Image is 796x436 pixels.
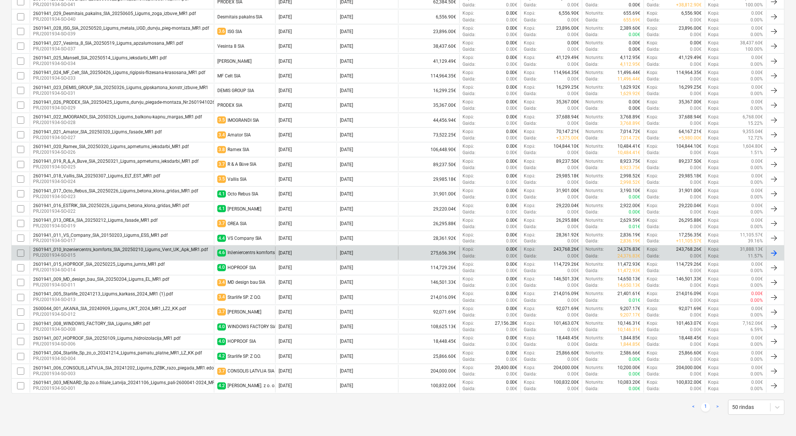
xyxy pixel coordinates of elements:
div: 38,437.60€ [398,40,459,53]
p: PRJ2001934-SO-027 [33,135,162,141]
p: Kopā : [524,84,535,91]
p: 0.00% [751,105,763,112]
p: Gaida : [463,61,476,68]
p: Gaida : [463,32,476,38]
p: 0.00€ [506,61,518,68]
p: Kopā : [708,91,720,97]
div: [DATE] [279,88,292,93]
p: 0.00€ [506,70,518,76]
p: Kopā : [524,99,535,105]
p: 0.00€ [690,150,702,156]
p: Gaida : [647,2,660,8]
p: Kopā : [463,54,474,61]
div: [DATE] [340,14,353,20]
div: 26,295.88€ [398,217,459,230]
p: 0.00€ [506,76,518,82]
p: + 5,980.00€ [679,135,702,141]
p: 0.00€ [690,76,702,82]
p: 2,389.60€ [620,25,641,32]
p: 64,167.21€ [679,129,702,135]
p: Kopā : [463,25,474,32]
p: 41,129.49€ [679,54,702,61]
p: Gaida : [647,135,660,141]
p: Kopā : [524,143,535,150]
p: Gaida : [524,135,537,141]
p: 0.00€ [506,46,518,53]
div: [DATE] [340,59,353,64]
p: Kopā : [524,54,535,61]
p: 10,484.41€ [618,150,641,156]
p: 4,112.95€ [620,61,641,68]
p: Gaida : [463,91,476,97]
p: 114,964.35€ [553,70,579,76]
p: 0.00€ [629,99,641,105]
p: 0.00€ [690,17,702,23]
span: 3.5 [217,117,226,124]
p: Noturēts : [585,84,604,91]
p: Kopā : [524,158,535,165]
span: 3.4 [217,132,226,139]
p: Gaida : [585,135,599,141]
p: 0.00€ [690,61,702,68]
p: Noturēts : [585,54,604,61]
div: 29,220.04€ [398,203,459,215]
p: Kopā : [708,143,720,150]
span: 3.8 [217,146,226,153]
div: ISG SIA [227,29,242,34]
p: PRJ2001934-SO-033 [33,75,205,82]
p: 35,367.00€ [679,99,702,105]
div: [DATE] [279,147,292,152]
div: 2601941_026_PRODEX_SIA_20250425_Ligums_durvju_piegade-montaza_Nr.2601941026_MR1.pdf [33,100,234,105]
p: 23,896.00€ [556,25,579,32]
p: Gaida : [524,32,537,38]
p: Kopā : [463,70,474,76]
p: PRJ2001934-SO-029 [33,105,234,111]
p: Kopā : [708,70,720,76]
p: Gaida : [585,2,599,8]
p: 100.00% [746,46,763,53]
div: Mansell SIA [217,59,252,64]
p: Kopā : [463,114,474,120]
p: Gaida : [524,91,537,97]
p: 0.00€ [690,46,702,53]
p: Kopā : [708,129,720,135]
p: Kopā : [647,70,658,76]
div: 92,071.69€ [398,306,459,319]
p: Gaida : [524,105,537,112]
p: 0.00€ [567,120,579,127]
div: 2601941_029_Desmitais_pakalns_SIA_20250605_Ligums_zoga_izbuve_MR1.pdf [33,11,196,16]
p: Kopā : [524,25,535,32]
p: 0.00€ [567,105,579,112]
p: 0.00€ [752,25,763,32]
p: Gaida : [585,150,599,156]
p: Kopā : [463,84,474,91]
p: Gaida : [463,135,476,141]
div: [DATE] [279,29,292,34]
div: 275,656.39€ [398,247,459,259]
div: 114,964.35€ [398,70,459,82]
p: 7,014.72€ [620,135,641,141]
p: Kopā : [463,143,474,150]
p: 0.00€ [567,2,579,8]
p: 0.00€ [506,84,518,91]
p: 655.69€ [624,17,641,23]
p: Kopā : [463,129,474,135]
div: 41,129.49€ [398,54,459,67]
p: Kopā : [708,120,720,127]
p: 0.00€ [567,17,579,23]
div: 146,501.33€ [398,276,459,289]
p: 0.00€ [690,32,702,38]
p: + 3,375.00€ [556,135,579,141]
p: 41,129.49€ [556,54,579,61]
p: Noturēts : [585,114,604,120]
p: Gaida : [647,46,660,53]
p: 0.00€ [506,105,518,112]
p: 0.00€ [629,40,641,46]
p: 0.00€ [506,120,518,127]
iframe: Chat Widget [758,400,796,436]
div: [DATE] [340,73,353,79]
p: Noturēts : [585,99,604,105]
p: Gaida : [647,17,660,23]
p: Gaida : [524,61,537,68]
div: [DATE] [279,59,292,64]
